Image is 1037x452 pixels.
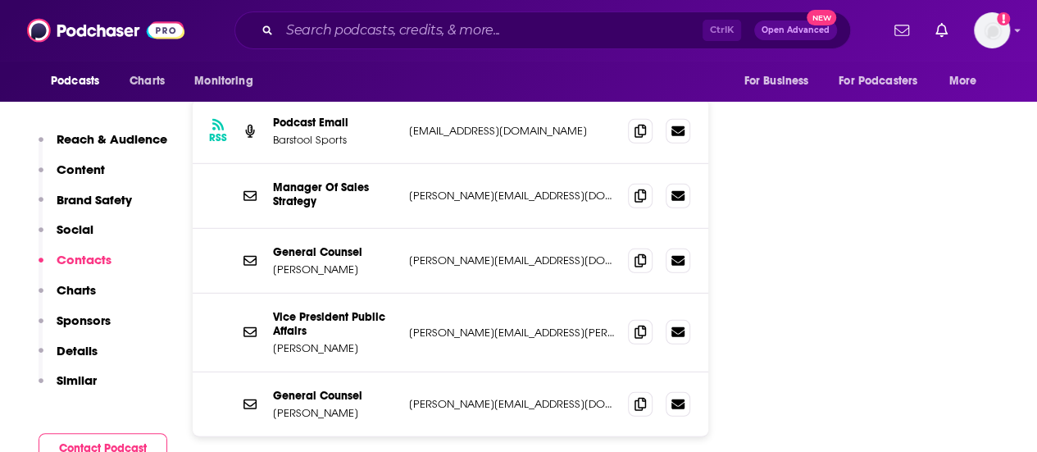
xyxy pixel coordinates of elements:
[39,131,167,162] button: Reach & Audience
[409,253,615,267] p: [PERSON_NAME][EMAIL_ADDRESS][DOMAIN_NAME]
[119,66,175,97] a: Charts
[39,372,97,403] button: Similar
[39,313,111,343] button: Sponsors
[57,162,105,177] p: Content
[51,70,99,93] span: Podcasts
[39,282,96,313] button: Charts
[57,192,132,208] p: Brand Safety
[57,131,167,147] p: Reach & Audience
[409,397,615,411] p: [PERSON_NAME][EMAIL_ADDRESS][DOMAIN_NAME]
[744,70,808,93] span: For Business
[194,70,252,93] span: Monitoring
[807,10,836,25] span: New
[888,16,916,44] a: Show notifications dropdown
[57,282,96,298] p: Charts
[39,221,93,252] button: Social
[273,406,396,420] p: [PERSON_NAME]
[57,372,97,388] p: Similar
[273,310,396,338] p: Vice President Public Affairs
[183,66,274,97] button: open menu
[234,11,851,49] div: Search podcasts, credits, & more...
[949,70,977,93] span: More
[57,252,111,267] p: Contacts
[703,20,741,41] span: Ctrl K
[409,124,615,138] p: [EMAIL_ADDRESS][DOMAIN_NAME]
[997,12,1010,25] svg: Add a profile image
[57,313,111,328] p: Sponsors
[27,15,184,46] img: Podchaser - Follow, Share and Rate Podcasts
[39,343,98,373] button: Details
[57,343,98,358] p: Details
[273,389,396,403] p: General Counsel
[273,341,396,355] p: [PERSON_NAME]
[762,26,830,34] span: Open Advanced
[974,12,1010,48] img: User Profile
[929,16,954,44] a: Show notifications dropdown
[409,189,615,203] p: [PERSON_NAME][EMAIL_ADDRESS][DOMAIN_NAME]
[828,66,941,97] button: open menu
[273,180,396,208] p: Manager Of Sales Strategy
[754,21,837,40] button: Open AdvancedNew
[273,245,396,259] p: General Counsel
[39,162,105,192] button: Content
[57,221,93,237] p: Social
[732,66,829,97] button: open menu
[280,17,703,43] input: Search podcasts, credits, & more...
[39,252,111,282] button: Contacts
[273,263,396,276] p: [PERSON_NAME]
[39,192,132,222] button: Brand Safety
[130,70,165,93] span: Charts
[839,70,917,93] span: For Podcasters
[974,12,1010,48] button: Show profile menu
[273,116,396,130] p: Podcast Email
[273,133,396,147] p: Barstool Sports
[39,66,121,97] button: open menu
[409,326,615,340] p: [PERSON_NAME][EMAIL_ADDRESS][PERSON_NAME][DOMAIN_NAME]
[209,131,227,144] h3: RSS
[938,66,998,97] button: open menu
[974,12,1010,48] span: Logged in as abirchfield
